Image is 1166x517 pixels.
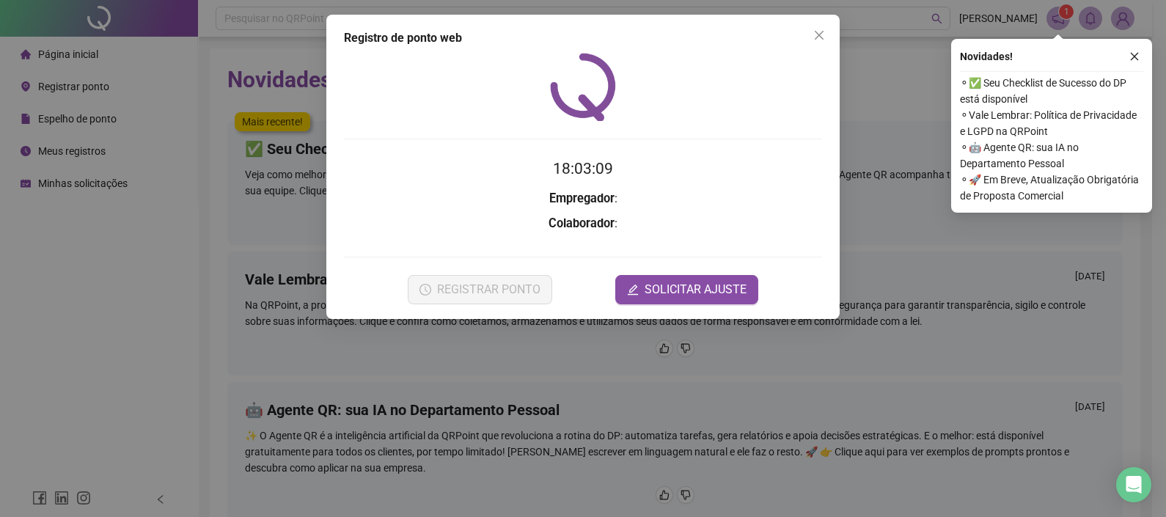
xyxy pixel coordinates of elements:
[344,29,822,47] div: Registro de ponto web
[960,107,1143,139] span: ⚬ Vale Lembrar: Política de Privacidade e LGPD na QRPoint
[813,29,825,41] span: close
[549,216,615,230] strong: Colaborador
[408,275,552,304] button: REGISTRAR PONTO
[807,23,831,47] button: Close
[960,48,1013,65] span: Novidades !
[344,214,822,233] h3: :
[1116,467,1151,502] div: Open Intercom Messenger
[550,53,616,121] img: QRPoint
[960,172,1143,204] span: ⚬ 🚀 Em Breve, Atualização Obrigatória de Proposta Comercial
[553,160,613,177] time: 18:03:09
[960,75,1143,107] span: ⚬ ✅ Seu Checklist de Sucesso do DP está disponível
[549,191,615,205] strong: Empregador
[645,281,747,298] span: SOLICITAR AJUSTE
[344,189,822,208] h3: :
[615,275,758,304] button: editSOLICITAR AJUSTE
[1129,51,1140,62] span: close
[627,284,639,296] span: edit
[960,139,1143,172] span: ⚬ 🤖 Agente QR: sua IA no Departamento Pessoal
